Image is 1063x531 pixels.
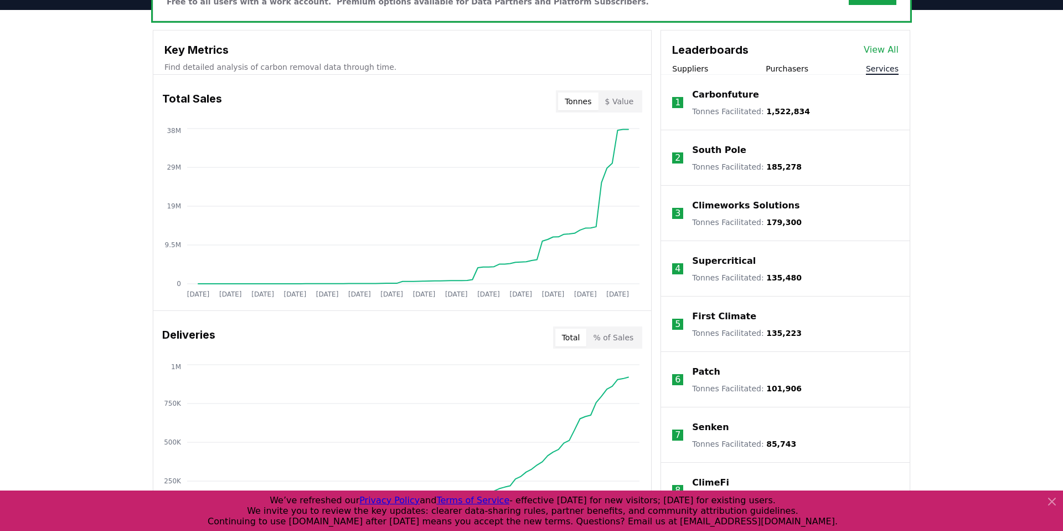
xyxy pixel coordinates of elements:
[177,280,181,288] tspan: 0
[692,272,802,283] p: Tonnes Facilitated :
[164,62,640,73] p: Find detailed analysis of carbon removal data through time.
[766,218,802,227] span: 179,300
[675,207,680,220] p: 3
[675,96,680,109] p: 1
[692,161,802,172] p: Tonnes Facilitated :
[219,290,242,298] tspan: [DATE]
[251,290,274,298] tspan: [DATE]
[606,290,629,298] tspan: [DATE]
[864,43,899,57] a: View All
[675,151,680,165] p: 2
[692,328,802,339] p: Tonnes Facilitated :
[598,93,641,110] button: $ Value
[675,318,680,331] p: 5
[162,326,215,349] h3: Deliveries
[164,477,182,485] tspan: 250K
[167,127,181,135] tspan: 38M
[164,42,640,58] h3: Key Metrics
[477,290,500,298] tspan: [DATE]
[574,290,597,298] tspan: [DATE]
[167,164,181,171] tspan: 29M
[413,290,436,298] tspan: [DATE]
[692,383,802,394] p: Tonnes Facilitated :
[766,440,796,448] span: 85,743
[692,365,720,379] a: Patch
[692,476,729,489] a: ClimeFi
[167,202,181,210] tspan: 19M
[187,290,210,298] tspan: [DATE]
[675,262,680,275] p: 4
[164,438,182,446] tspan: 500K
[672,63,708,74] button: Suppliers
[586,329,640,346] button: % of Sales
[316,290,339,298] tspan: [DATE]
[171,363,181,371] tspan: 1M
[692,199,799,212] a: Climeworks Solutions
[692,421,729,434] a: Senken
[692,310,756,323] a: First Climate
[165,241,181,249] tspan: 9.5M
[380,290,403,298] tspan: [DATE]
[692,88,758,101] a: Carbonfuture
[164,400,182,407] tspan: 750K
[692,144,746,157] a: South Pole
[692,254,756,268] a: Supercritical
[766,384,802,393] span: 101,906
[672,42,749,58] h3: Leaderboards
[509,290,532,298] tspan: [DATE]
[692,438,796,450] p: Tonnes Facilitated :
[766,273,802,282] span: 135,480
[766,63,808,74] button: Purchasers
[558,93,598,110] button: Tonnes
[284,290,307,298] tspan: [DATE]
[766,162,802,171] span: 185,278
[692,106,810,117] p: Tonnes Facilitated :
[675,428,680,442] p: 7
[162,90,222,113] h3: Total Sales
[348,290,371,298] tspan: [DATE]
[766,329,802,338] span: 135,223
[866,63,899,74] button: Services
[675,484,680,497] p: 8
[555,329,587,346] button: Total
[445,290,468,298] tspan: [DATE]
[692,217,802,228] p: Tonnes Facilitated :
[766,107,810,116] span: 1,522,834
[675,373,680,386] p: 6
[542,290,565,298] tspan: [DATE]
